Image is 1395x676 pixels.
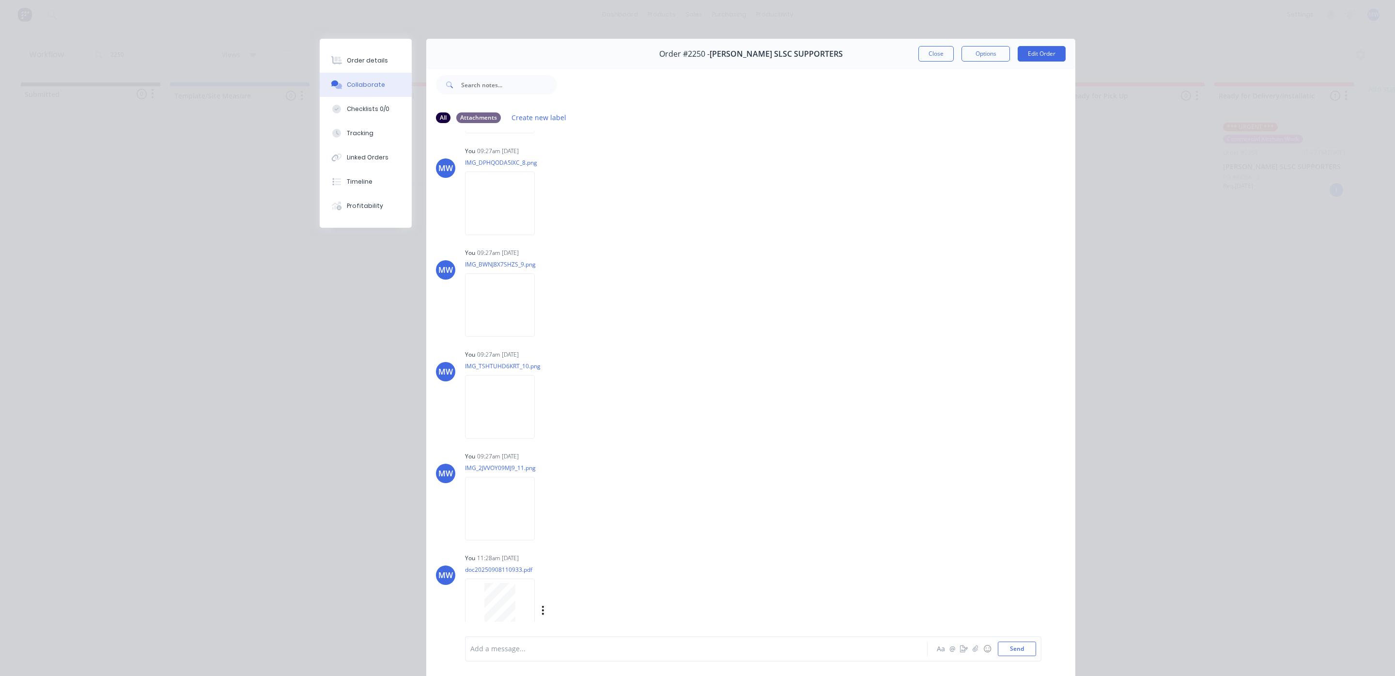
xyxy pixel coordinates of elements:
input: Search notes... [461,75,557,94]
div: You [465,350,475,359]
button: Timeline [320,170,412,194]
span: [PERSON_NAME] SLSC SUPPORTERS [710,49,843,59]
div: 09:27am [DATE] [477,350,519,359]
button: Tracking [320,121,412,145]
div: MW [438,569,453,581]
div: MW [438,366,453,377]
p: IMG_TSHTUHD6KRT_10.png [465,362,544,370]
button: Checklists 0/0 [320,97,412,121]
button: Create new label [507,111,572,124]
button: Send [998,642,1036,656]
button: @ [946,643,958,655]
button: Profitability [320,194,412,218]
div: Tracking [347,129,373,138]
div: Profitability [347,202,383,210]
div: Timeline [347,177,372,186]
p: IMG_2JVVOY09MJ9_11.png [465,464,544,472]
p: IMG_BWNJ8X7SHZS_9.png [465,260,544,268]
button: Order details [320,48,412,73]
div: You [465,452,475,461]
button: ☺ [981,643,993,655]
div: Collaborate [347,80,385,89]
div: 09:27am [DATE] [477,249,519,257]
button: Close [918,46,954,62]
div: Order details [347,56,388,65]
div: Attachments [456,112,501,123]
button: Edit Order [1018,46,1066,62]
div: 11:28am [DATE] [477,554,519,563]
p: doc20250908110933.pdf [465,566,643,574]
div: You [465,554,475,563]
div: 09:27am [DATE] [477,147,519,156]
div: 09:27am [DATE] [477,452,519,461]
div: Linked Orders [347,153,388,162]
div: MW [438,468,453,479]
button: Aa [935,643,946,655]
div: MW [438,264,453,276]
span: Order #2250 - [659,49,710,59]
div: You [465,147,475,156]
button: Options [961,46,1010,62]
div: Checklists 0/0 [347,105,389,113]
div: All [436,112,450,123]
p: IMG_DPHQODA5IXC_8.png [465,158,544,167]
button: Collaborate [320,73,412,97]
div: MW [438,162,453,174]
button: Linked Orders [320,145,412,170]
div: You [465,249,475,257]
